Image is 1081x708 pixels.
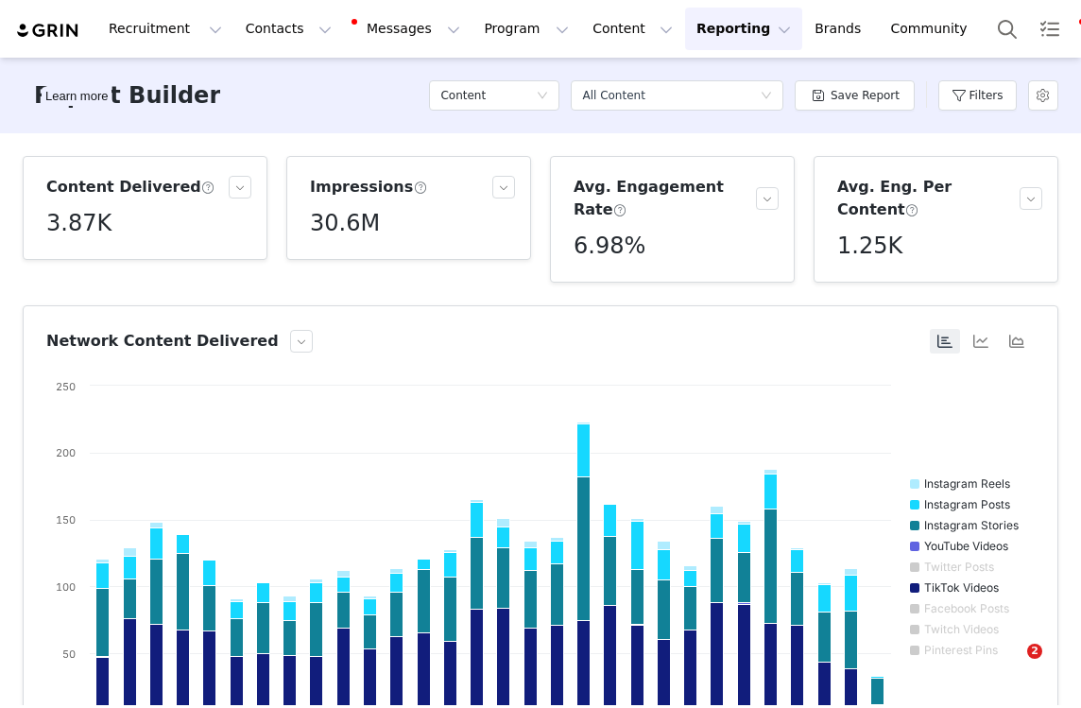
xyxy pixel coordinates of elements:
button: Search [987,8,1028,50]
text: TikTok Videos [924,580,999,595]
text: Instagram Stories [924,518,1019,532]
text: 50 [62,648,76,661]
button: Reporting [685,8,802,50]
text: Twitter Posts [924,560,994,574]
button: Recruitment [97,8,233,50]
button: Filters [938,80,1017,111]
h5: 1.25K [837,229,902,263]
h3: Content Delivered [46,176,215,199]
text: 250 [56,380,76,393]
i: icon: down [761,90,772,103]
h5: 3.87K [46,206,112,240]
a: Tasks [1029,8,1071,50]
h3: Network Content Delivered [46,330,279,353]
text: Twitch Videos [924,622,999,636]
div: All Content [582,81,644,110]
h3: Avg. Eng. Per Content [837,176,1020,221]
text: 150 [56,513,76,527]
a: Brands [803,8,878,50]
text: Pinterest Pins [924,643,998,657]
h5: 6.98% [574,229,645,263]
h3: Report Builder [34,78,220,112]
text: 100 [56,580,76,594]
span: 2 [1027,644,1042,659]
iframe: Intercom live chat [988,644,1034,689]
h3: Avg. Engagement Rate [574,176,756,221]
button: Contacts [234,8,343,50]
div: Tooltip anchor [42,87,112,106]
button: Program [472,8,580,50]
button: Content [581,8,684,50]
text: Facebook Posts [924,601,1009,615]
a: Community [880,8,987,50]
button: Save Report [795,80,915,111]
h3: Impressions [310,176,427,199]
button: Messages [344,8,472,50]
text: Instagram Reels [924,476,1010,491]
h5: 30.6M [310,206,380,240]
text: Instagram Posts [924,497,1010,511]
i: icon: down [537,90,548,103]
img: grin logo [15,22,81,40]
text: YouTube Videos [924,539,1008,553]
h5: Content [440,81,486,110]
text: 200 [56,446,76,459]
